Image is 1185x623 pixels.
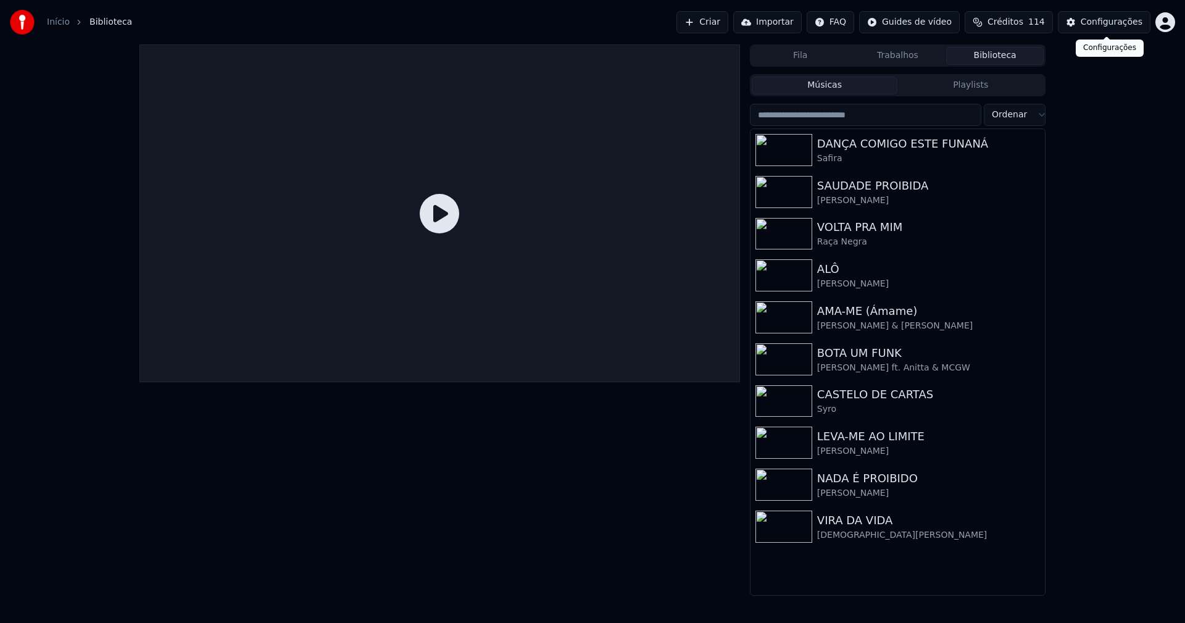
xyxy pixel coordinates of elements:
[817,487,1040,500] div: [PERSON_NAME]
[10,10,35,35] img: youka
[859,11,960,33] button: Guides de vídeo
[849,47,947,65] button: Trabalhos
[733,11,802,33] button: Importar
[817,529,1040,541] div: [DEMOGRAPHIC_DATA][PERSON_NAME]
[752,47,849,65] button: Fila
[817,303,1040,320] div: AMA-ME (Ámame)
[946,47,1044,65] button: Biblioteca
[817,261,1040,278] div: ALÔ
[817,445,1040,458] div: [PERSON_NAME]
[817,386,1040,403] div: CASTELO DE CARTAS
[676,11,728,33] button: Criar
[817,278,1040,290] div: [PERSON_NAME]
[992,109,1027,121] span: Ordenar
[1076,40,1144,57] div: Configurações
[817,219,1040,236] div: VOLTA PRA MIM
[817,194,1040,207] div: [PERSON_NAME]
[987,16,1023,28] span: Créditos
[817,362,1040,374] div: [PERSON_NAME] ft. Anitta & MCGW
[817,320,1040,332] div: [PERSON_NAME] & [PERSON_NAME]
[817,135,1040,153] div: DANÇA COMIGO ESTE FUNANÁ
[817,470,1040,487] div: NADA É PROIBIDO
[1028,16,1045,28] span: 114
[817,345,1040,362] div: BOTA UM FUNK
[817,153,1040,165] div: Safira
[817,512,1040,529] div: VIRA DA VIDA
[1081,16,1142,28] div: Configurações
[817,428,1040,445] div: LEVA-ME AO LIMITE
[807,11,854,33] button: FAQ
[897,77,1044,94] button: Playlists
[47,16,132,28] nav: breadcrumb
[817,236,1040,248] div: Raça Negra
[965,11,1053,33] button: Créditos114
[47,16,70,28] a: Início
[817,403,1040,416] div: Syro
[752,77,898,94] button: Músicas
[89,16,132,28] span: Biblioteca
[817,177,1040,194] div: SAUDADE PROIBIDA
[1058,11,1150,33] button: Configurações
